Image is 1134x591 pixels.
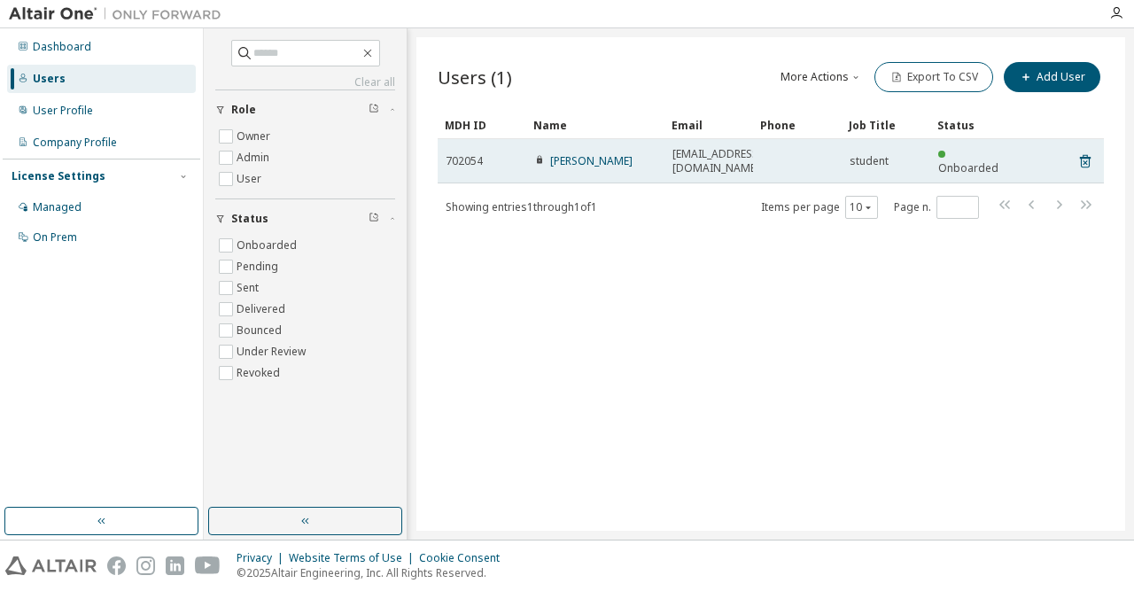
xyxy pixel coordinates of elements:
[136,556,155,575] img: instagram.svg
[779,62,864,92] button: More Actions
[237,168,265,190] label: User
[237,362,283,384] label: Revoked
[850,200,874,214] button: 10
[231,103,256,117] span: Role
[369,212,379,226] span: Clear filter
[215,90,395,129] button: Role
[107,556,126,575] img: facebook.svg
[33,200,82,214] div: Managed
[237,126,274,147] label: Owner
[419,551,510,565] div: Cookie Consent
[237,341,309,362] label: Under Review
[874,62,993,92] button: Export To CSV
[1004,62,1100,92] button: Add User
[533,111,657,139] div: Name
[760,111,835,139] div: Phone
[237,320,285,341] label: Bounced
[849,111,923,139] div: Job Title
[195,556,221,575] img: youtube.svg
[166,556,184,575] img: linkedin.svg
[237,277,262,299] label: Sent
[446,199,597,214] span: Showing entries 1 through 1 of 1
[237,565,510,580] p: © 2025 Altair Engineering, Inc. All Rights Reserved.
[237,551,289,565] div: Privacy
[445,111,519,139] div: MDH ID
[33,230,77,245] div: On Prem
[9,5,230,23] img: Altair One
[237,235,300,256] label: Onboarded
[12,169,105,183] div: License Settings
[894,196,979,219] span: Page n.
[672,111,746,139] div: Email
[289,551,419,565] div: Website Terms of Use
[369,103,379,117] span: Clear filter
[5,556,97,575] img: altair_logo.svg
[672,147,762,175] span: [EMAIL_ADDRESS][DOMAIN_NAME]
[237,299,289,320] label: Delivered
[850,154,889,168] span: student
[937,111,1012,139] div: Status
[33,40,91,54] div: Dashboard
[33,104,93,118] div: User Profile
[33,136,117,150] div: Company Profile
[550,153,633,168] a: [PERSON_NAME]
[237,147,273,168] label: Admin
[446,154,483,168] span: 702054
[215,199,395,238] button: Status
[938,160,998,175] span: Onboarded
[438,65,512,89] span: Users (1)
[33,72,66,86] div: Users
[761,196,878,219] span: Items per page
[231,212,268,226] span: Status
[215,75,395,89] a: Clear all
[237,256,282,277] label: Pending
